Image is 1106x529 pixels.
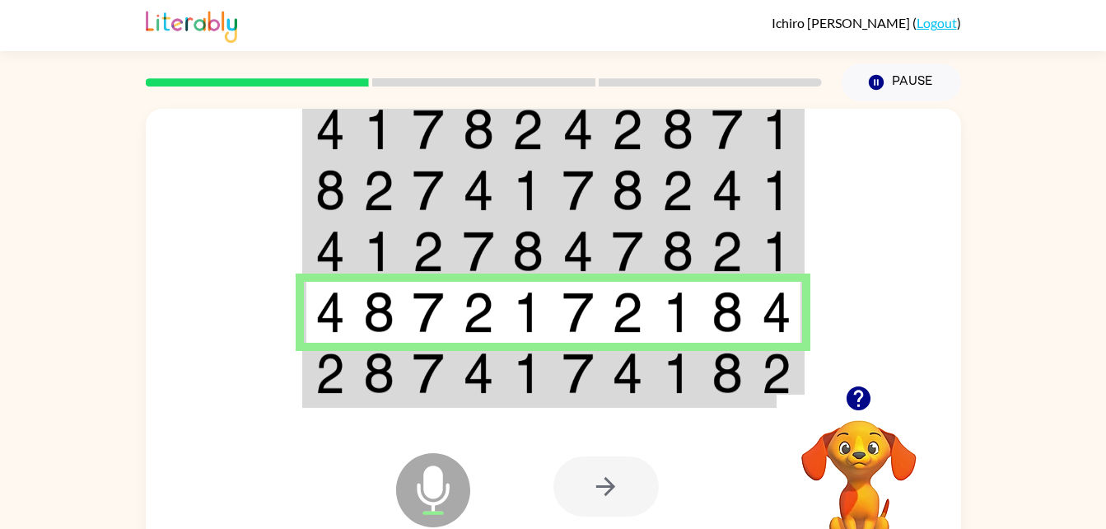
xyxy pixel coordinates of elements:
[612,231,643,272] img: 7
[363,353,394,394] img: 8
[612,170,643,211] img: 8
[512,109,544,150] img: 2
[315,231,345,272] img: 4
[762,353,791,394] img: 2
[917,15,957,30] a: Logout
[413,231,444,272] img: 2
[662,109,693,150] img: 8
[712,353,743,394] img: 8
[762,231,791,272] img: 1
[662,292,693,333] img: 1
[712,292,743,333] img: 8
[772,15,961,30] div: ( )
[662,231,693,272] img: 8
[363,292,394,333] img: 8
[463,353,494,394] img: 4
[463,170,494,211] img: 4
[662,353,693,394] img: 1
[146,7,237,43] img: Literably
[512,353,544,394] img: 1
[762,109,791,150] img: 1
[612,353,643,394] img: 4
[315,292,345,333] img: 4
[562,231,594,272] img: 4
[512,292,544,333] img: 1
[772,15,912,30] span: Ichiro [PERSON_NAME]
[562,170,594,211] img: 7
[363,231,394,272] img: 1
[463,231,494,272] img: 7
[512,170,544,211] img: 1
[612,109,643,150] img: 2
[762,292,791,333] img: 4
[463,109,494,150] img: 8
[712,170,743,211] img: 4
[413,109,444,150] img: 7
[562,292,594,333] img: 7
[512,231,544,272] img: 8
[363,170,394,211] img: 2
[762,170,791,211] img: 1
[842,63,961,101] button: Pause
[612,292,643,333] img: 2
[315,170,345,211] img: 8
[712,109,743,150] img: 7
[413,353,444,394] img: 7
[562,353,594,394] img: 7
[363,109,394,150] img: 1
[413,170,444,211] img: 7
[562,109,594,150] img: 4
[662,170,693,211] img: 2
[463,292,494,333] img: 2
[712,231,743,272] img: 2
[315,353,345,394] img: 2
[413,292,444,333] img: 7
[315,109,345,150] img: 4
